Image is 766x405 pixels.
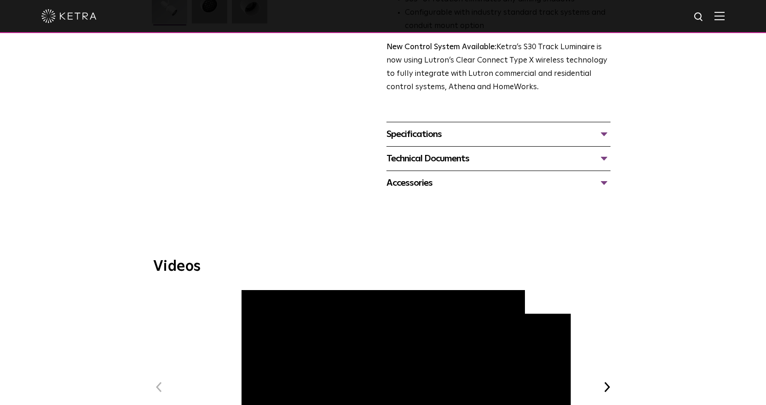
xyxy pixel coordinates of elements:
strong: New Control System Available: [386,43,496,51]
img: Hamburger%20Nav.svg [714,11,725,20]
img: ketra-logo-2019-white [41,9,97,23]
img: search icon [693,11,705,23]
div: Specifications [386,127,610,142]
p: Ketra’s S30 Track Luminaire is now using Lutron’s Clear Connect Type X wireless technology to ful... [386,41,610,94]
div: Technical Documents [386,151,610,166]
h3: Videos [153,259,613,274]
button: Next [601,381,613,393]
button: Previous [153,381,165,393]
div: Accessories [386,176,610,190]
